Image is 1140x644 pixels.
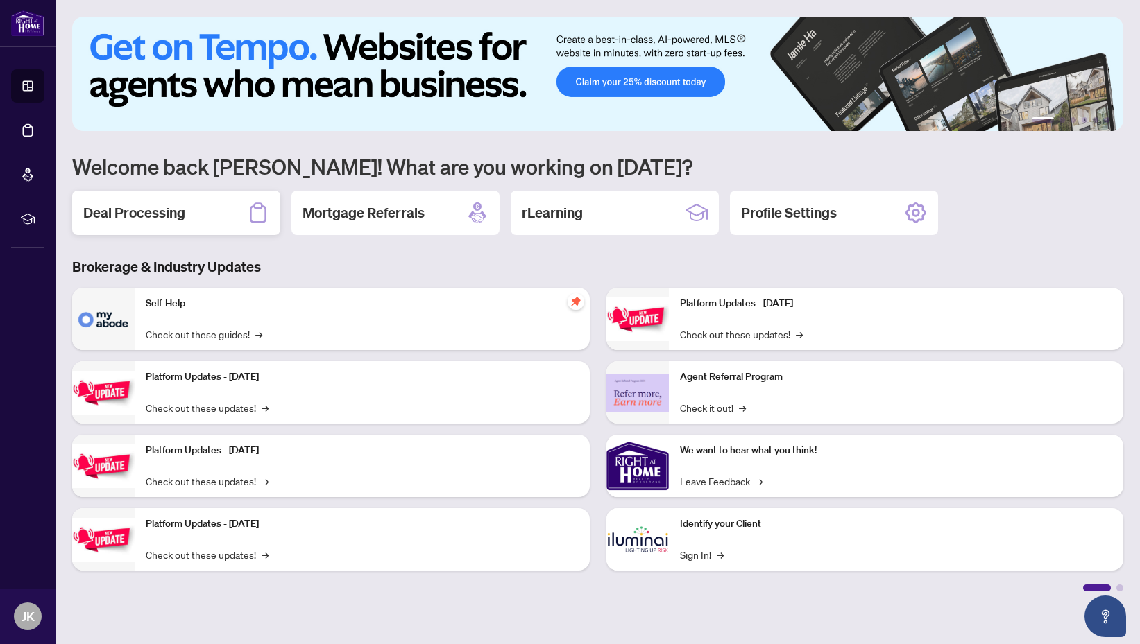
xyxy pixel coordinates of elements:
button: 6 [1104,117,1109,123]
p: Platform Updates - [DATE] [146,369,579,385]
img: Self-Help [72,288,135,350]
span: → [255,327,262,342]
span: → [739,400,746,415]
span: → [262,400,269,415]
h2: Mortgage Referrals [303,203,425,223]
a: Check out these updates!→ [146,547,269,562]
a: Sign In!→ [680,547,724,562]
p: Platform Updates - [DATE] [146,516,579,532]
p: Platform Updates - [DATE] [680,296,1113,311]
img: Platform Updates - June 23, 2025 [606,297,669,341]
button: 4 [1082,117,1087,123]
h2: Profile Settings [741,203,837,223]
button: Open asap [1084,595,1126,637]
a: Check out these updates!→ [146,473,269,489]
p: Identify your Client [680,516,1113,532]
img: We want to hear what you think! [606,435,669,497]
button: 2 [1060,117,1065,123]
a: Check it out!→ [680,400,746,415]
button: 5 [1093,117,1098,123]
a: Leave Feedback→ [680,473,763,489]
img: Agent Referral Program [606,374,669,412]
h2: Deal Processing [83,203,185,223]
span: → [756,473,763,489]
span: → [262,473,269,489]
a: Check out these guides!→ [146,327,262,342]
a: Check out these updates!→ [146,400,269,415]
p: Agent Referral Program [680,369,1113,385]
h1: Welcome back [PERSON_NAME]! What are you working on [DATE]? [72,153,1123,180]
span: JK [22,607,35,626]
img: Slide 0 [72,17,1123,131]
img: Platform Updates - July 8, 2025 [72,518,135,562]
img: Platform Updates - September 16, 2025 [72,371,135,415]
img: logo [11,10,44,36]
span: pushpin [568,293,584,310]
span: → [262,547,269,562]
span: → [717,547,724,562]
button: 3 [1071,117,1076,123]
span: → [796,327,803,342]
button: 1 [1032,117,1054,123]
p: We want to hear what you think! [680,443,1113,458]
h2: rLearning [522,203,583,223]
img: Platform Updates - July 21, 2025 [72,444,135,488]
p: Self-Help [146,296,579,311]
p: Platform Updates - [DATE] [146,443,579,458]
img: Identify your Client [606,508,669,571]
h3: Brokerage & Industry Updates [72,257,1123,277]
a: Check out these updates!→ [680,327,803,342]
